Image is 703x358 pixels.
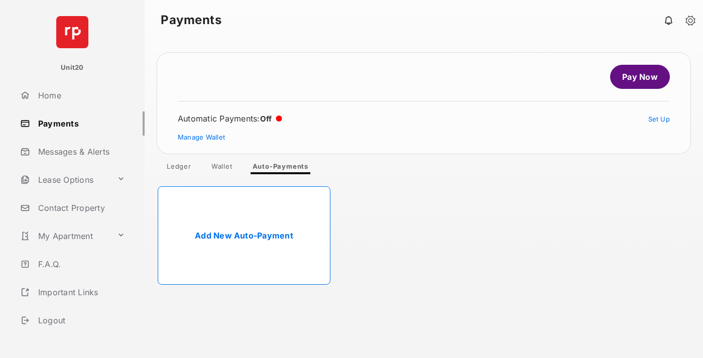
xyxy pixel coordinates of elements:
[16,168,113,192] a: Lease Options
[61,63,84,73] p: Unit20
[16,196,145,220] a: Contact Property
[56,16,88,48] img: svg+xml;base64,PHN2ZyB4bWxucz0iaHR0cDovL3d3dy53My5vcmcvMjAwMC9zdmciIHdpZHRoPSI2NCIgaGVpZ2h0PSI2NC...
[158,186,330,285] a: Add New Auto-Payment
[178,133,225,141] a: Manage Wallet
[16,308,145,332] a: Logout
[16,224,113,248] a: My Apartment
[16,83,145,107] a: Home
[260,114,272,124] span: Off
[245,162,316,174] a: Auto-Payments
[16,111,145,136] a: Payments
[178,113,282,124] div: Automatic Payments :
[16,140,145,164] a: Messages & Alerts
[16,252,145,276] a: F.A.Q.
[161,14,221,26] strong: Payments
[16,280,129,304] a: Important Links
[159,162,199,174] a: Ledger
[203,162,241,174] a: Wallet
[648,115,670,123] a: Set Up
